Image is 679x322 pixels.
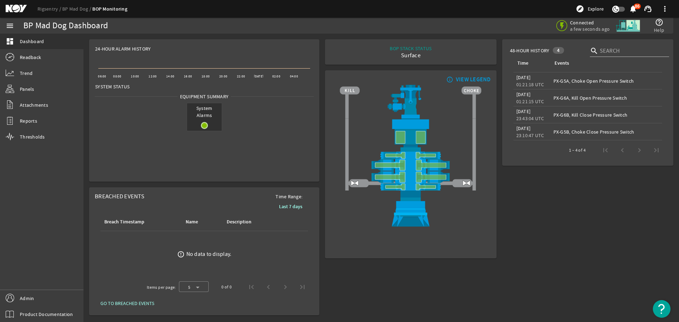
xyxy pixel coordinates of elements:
span: GO TO BREACHED EVENTS [100,300,154,307]
img: ValveOpen.png [462,179,471,187]
text: 02:00 [272,74,280,78]
span: Equipment Summary [178,93,231,100]
mat-icon: notifications [629,5,637,13]
a: Rigsentry [37,6,62,12]
legacy-datetime-component: 23:10:47 UTC [516,132,544,139]
button: Last 7 days [273,200,308,213]
b: Last 7 days [279,203,302,210]
div: Time [517,59,528,67]
span: a few seconds ago [570,26,610,32]
text: 12:00 [149,74,157,78]
text: [DATE] [254,74,264,78]
legacy-datetime-component: [DATE] [516,125,531,131]
span: Explore [588,5,604,12]
mat-icon: error_outline [177,251,185,258]
span: Help [654,27,664,34]
div: PX-G6B, Kill Close Pressure Switch [553,111,659,118]
text: 06:00 [98,74,106,78]
img: ShearRamOpen.png [340,171,481,183]
div: BOP STACK STATUS [390,45,431,52]
a: BOP Monitoring [92,6,127,12]
mat-icon: info_outline [445,77,453,82]
span: Admin [20,295,34,302]
div: No data to display. [186,251,232,258]
div: Name [186,218,198,226]
text: 18:00 [202,74,210,78]
span: System Alarms [187,103,222,120]
button: more_vert [656,0,673,17]
img: PipeRamOpen.png [340,152,481,159]
span: 48-Hour History [510,47,550,54]
div: Surface [390,52,431,59]
text: 14:00 [166,74,174,78]
a: BP Mad Dog [62,6,92,12]
legacy-datetime-component: [DATE] [516,91,531,98]
img: ValveOpen.png [350,179,359,187]
span: Product Documentation [20,311,73,318]
span: Attachments [20,101,48,109]
button: GO TO BREACHED EVENTS [95,297,160,310]
span: Connected [570,19,610,26]
img: ShearRamOpen.png [340,159,481,171]
div: Breach Timestamp [104,218,144,226]
span: Readback [20,54,41,61]
img: TransparentStackSlice.png [470,134,478,144]
div: BP Mad Dog Dashboard [23,22,108,29]
mat-icon: dashboard [6,37,14,46]
div: Events [553,59,656,67]
text: 10:00 [131,74,139,78]
legacy-datetime-component: 01:21:18 UTC [516,81,544,88]
div: Items per page: [147,284,176,291]
text: 22:00 [237,74,245,78]
span: Time Range: [270,193,308,200]
legacy-datetime-component: [DATE] [516,74,531,81]
img: UpperAnnularOpen.png [340,118,481,152]
span: 24-Hour Alarm History [95,45,151,52]
img: PipeRamOpen.png [340,183,481,191]
span: Trend [20,70,33,77]
div: Breach Timestamp [103,218,176,226]
mat-icon: explore [576,5,584,13]
button: Explore [573,3,607,14]
text: 16:00 [184,74,192,78]
div: VIEW LEGEND [456,76,491,83]
span: System Status [95,83,129,90]
mat-icon: support_agent [644,5,652,13]
button: 86 [629,5,637,13]
div: Description [226,218,276,226]
div: Description [227,218,251,226]
span: Thresholds [20,133,45,140]
div: Name [185,218,217,226]
legacy-datetime-component: [DATE] [516,108,531,115]
text: 20:00 [219,74,227,78]
text: 04:00 [290,74,298,78]
div: 4 [553,47,564,54]
text: 08:00 [113,74,121,78]
div: PX-G5B, Choke Close Pressure Switch [553,128,659,135]
div: PX-G5A, Choke Open Pressure Switch [553,77,659,84]
img: RiserAdapter.png [340,85,481,118]
input: Search [600,47,663,55]
mat-icon: menu [6,22,14,30]
legacy-datetime-component: 01:21:15 UTC [516,98,544,105]
div: 0 of 0 [221,283,232,291]
img: WellheadConnector.png [340,191,481,227]
div: 1 – 4 of 4 [569,147,586,154]
span: Dashboard [20,38,44,45]
i: search [590,47,598,55]
div: PX-G6A, Kill Open Pressure Switch [553,94,659,101]
legacy-datetime-component: 23:43:04 UTC [516,115,544,122]
span: Reports [20,117,37,124]
mat-icon: help_outline [655,18,663,27]
span: Panels [20,86,34,93]
img: Skid.svg [615,12,641,39]
img: TransparentStackSlice.png [343,134,351,144]
button: Open Resource Center [653,300,671,318]
span: Breached Events [95,193,144,200]
div: Events [555,59,569,67]
div: Time [516,59,545,67]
